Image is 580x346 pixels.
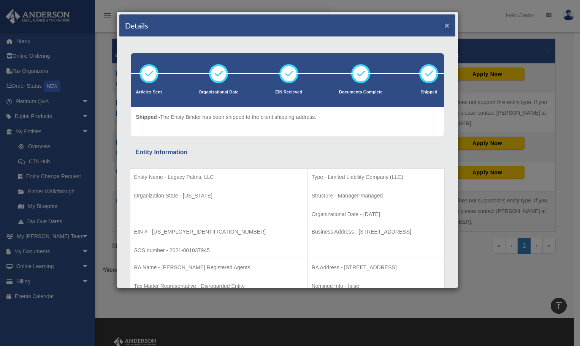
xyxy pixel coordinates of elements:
[134,227,304,237] p: EIN # - [US_EMPLOYER_IDENTIFICATION_NUMBER]
[136,147,439,158] div: Entity Information
[134,172,304,182] p: Entity Name - Legacy Palms, LLC
[275,88,302,96] p: EIN Recieved
[312,227,441,237] p: Business Address - [STREET_ADDRESS]
[445,21,450,29] button: ×
[136,112,317,122] p: The Entity Binder has been shipped to the client shipping address.
[312,191,441,201] p: Structure - Manager-managed
[312,263,441,272] p: RA Address - [STREET_ADDRESS]
[312,210,441,219] p: Organizational Date - [DATE]
[339,88,383,96] p: Documents Complete
[125,20,148,31] h4: Details
[134,281,304,291] p: Tax Matter Representative - Disregarded Entity
[312,172,441,182] p: Type - Limited Liability Company (LLC)
[136,114,160,120] span: Shipped -
[312,281,441,291] p: Nominee Info - false
[134,263,304,272] p: RA Name - [PERSON_NAME] Registered Agents
[134,191,304,201] p: Organization State - [US_STATE]
[136,88,162,96] p: Articles Sent
[134,246,304,255] p: SOS number - 2021-001037945
[199,88,239,96] p: Organizational Date
[419,88,438,96] p: Shipped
